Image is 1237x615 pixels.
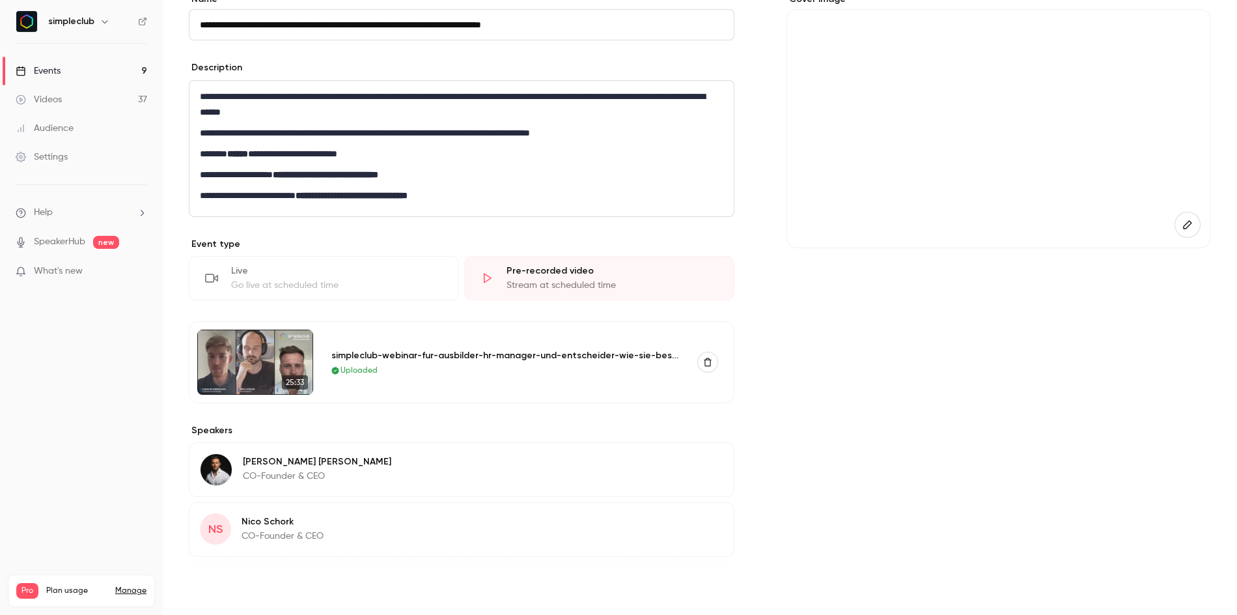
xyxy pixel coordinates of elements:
div: editor [189,81,734,216]
span: NS [208,521,223,538]
img: Alexander Giesecke [201,454,232,485]
div: Audience [16,122,74,135]
span: What's new [34,265,83,278]
div: Go live at scheduled time [231,279,443,292]
p: [PERSON_NAME] [PERSON_NAME] [243,455,391,468]
p: CO-Founder & CEO [243,470,391,483]
section: description [189,80,734,217]
div: Events [16,64,61,78]
span: Uploaded [341,365,378,377]
button: Edit [676,453,723,474]
p: Nico Schork [242,515,324,528]
h6: simpleclub [48,15,94,28]
span: 25:33 [282,375,308,390]
iframe: Noticeable Trigger [132,266,147,278]
p: CO-Founder & CEO [242,530,324,543]
span: Pro [16,583,38,599]
label: Description [189,61,242,74]
span: Plan usage [46,586,107,596]
div: Videos [16,93,62,106]
span: new [93,236,119,249]
p: Speakers [189,424,734,437]
p: Event type [189,238,734,251]
span: Help [34,206,53,220]
button: Edit [676,513,723,534]
p: / 150 [120,599,146,610]
div: NSNico SchorkCO-Founder & CEO [189,502,734,557]
div: LiveGo live at scheduled time [189,256,459,300]
a: Manage [115,586,146,596]
div: simpleclub-webinar-fur-ausbilder-hr-manager-und-entscheider-wie-sie-bessere-azubis-ausbilden-und-... [331,349,682,362]
div: Pre-recorded videoStream at scheduled time [464,256,734,300]
div: Live [231,265,443,278]
div: Settings [16,150,68,164]
div: Pre-recorded video [507,265,718,278]
div: Stream at scheduled time [507,279,718,292]
span: 37 [120,601,128,608]
button: Save [189,579,236,605]
div: Alexander Giesecke[PERSON_NAME] [PERSON_NAME]CO-Founder & CEO [189,442,734,497]
img: simpleclub [16,11,37,32]
p: Videos [16,599,41,610]
a: SpeakerHub [34,235,85,249]
li: help-dropdown-opener [16,206,147,220]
